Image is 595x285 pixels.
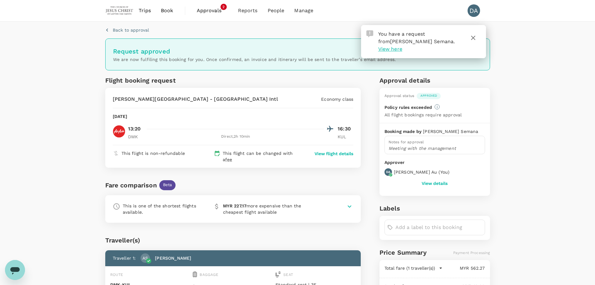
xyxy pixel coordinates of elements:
p: This flight can be changed with a [223,150,303,163]
img: seat-icon [275,271,281,277]
div: DA [468,4,480,17]
span: Trips [139,7,151,14]
button: Back to approval [105,27,149,33]
p: This flight is non-refundable [121,150,185,156]
h6: Flight booking request [105,75,232,85]
h6: Request approved [113,46,482,56]
img: Approval Request [366,30,373,37]
p: [PERSON_NAME] [155,255,191,261]
span: Reports [238,7,258,14]
button: View details [422,181,448,186]
p: [PERSON_NAME] Au ( You ) [394,169,449,175]
span: You have a request from . [378,31,455,44]
img: AK [113,125,125,138]
button: Total fare (1 traveller(s)) [384,265,443,271]
span: People [268,7,285,14]
span: Notes for approval [389,140,424,144]
button: View flight details [315,150,353,157]
p: Traveller 1 : [113,255,136,261]
span: Baggage [200,272,218,277]
span: Route [110,272,123,277]
div: Direct , 2h 10min [147,134,324,140]
p: This is one of the shortest flights available. [123,203,203,215]
p: Approver [384,159,485,166]
p: [PERSON_NAME] Semana [423,128,478,135]
div: Fare comparison [105,180,157,190]
p: We are now fulfiling this booking for you. Once confirmed, an invoice and itinerary will be sent ... [113,56,482,63]
span: [PERSON_NAME] Semana [390,38,454,44]
span: Approved [417,94,441,98]
span: Book [161,7,173,14]
p: All flight bookings require approval [384,112,462,118]
p: [PERSON_NAME][GEOGRAPHIC_DATA] - [GEOGRAPHIC_DATA] Intl [113,95,278,103]
p: more expensive than the cheapest flight available [223,203,303,215]
img: baggage-icon [193,271,197,277]
p: Back to approval [113,27,149,33]
span: View here [378,46,402,52]
p: AS [142,255,148,261]
img: The Malaysian Church of Jesus Christ of Latter-day Saints [105,4,134,18]
span: 2 [221,4,227,10]
p: Policy rules exceeded [384,104,432,110]
p: Meeting with the management [389,145,481,151]
p: [DATE] [113,113,127,120]
span: Manage [294,7,313,14]
p: Booking made by [384,128,423,135]
b: MYR 227.17 [223,203,247,208]
p: KUL [338,134,353,140]
p: DMK [128,134,144,140]
p: Total fare (1 traveller(s)) [384,265,435,271]
h6: Labels [379,203,490,213]
span: Approvals [197,7,228,14]
p: Economy class [321,96,353,102]
span: fee [225,157,232,162]
p: 13:20 [128,125,141,133]
p: DA [386,170,390,174]
p: MYR 562.27 [443,265,485,271]
div: Traveller(s) [105,235,361,245]
div: Approval status [384,93,414,99]
h6: Approval details [379,75,490,85]
span: Beta [159,182,176,188]
input: Add a label to this booking [395,222,482,232]
h6: Price Summary [379,247,427,257]
p: 16:30 [338,125,353,133]
iframe: Button to launch messaging window [5,260,25,280]
span: Payment Processing [453,251,490,255]
span: Seat [283,272,293,277]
